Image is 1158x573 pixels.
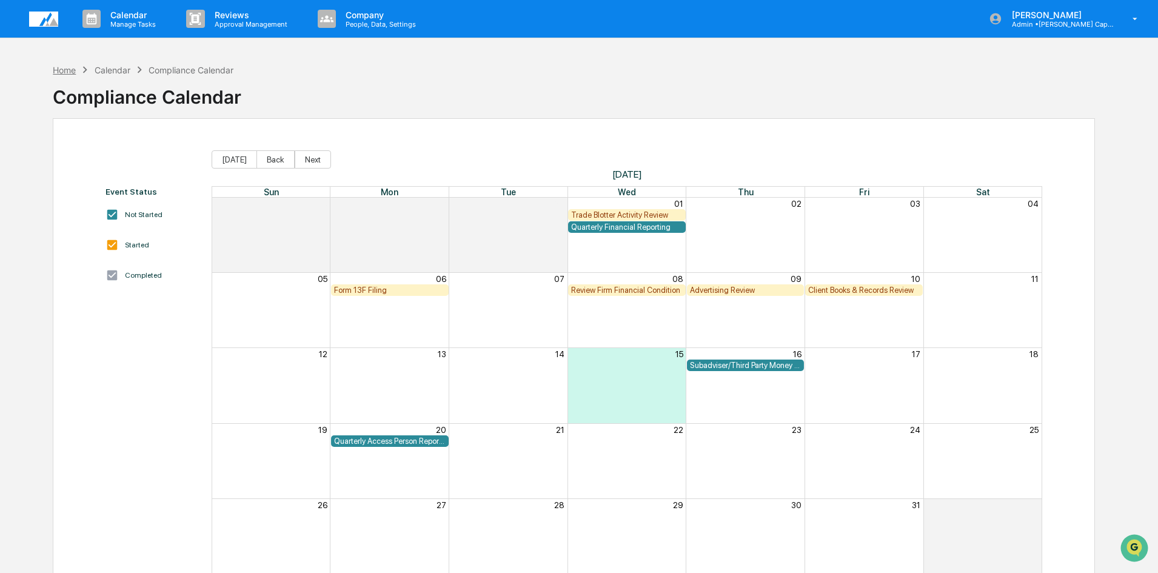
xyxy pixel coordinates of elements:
div: Compliance Calendar [53,76,241,108]
button: 06 [436,274,446,284]
div: Compliance Calendar [149,65,233,75]
div: We're available if you need us! [41,105,153,115]
p: Reviews [205,10,293,20]
button: 07 [554,274,564,284]
span: Fri [859,187,869,197]
button: Next [295,150,331,169]
div: Trade Blotter Activity Review [571,210,683,219]
span: Mon [381,187,398,197]
button: 28 [317,199,327,209]
button: Start new chat [206,96,221,111]
p: People, Data, Settings [336,20,422,28]
p: How can we help? [12,25,221,45]
iframe: Open customer support [1119,533,1152,566]
button: 01 [1029,500,1039,510]
div: Calendar [95,65,130,75]
span: [DATE] [212,169,1043,180]
button: 01 [674,199,683,209]
a: Powered byPylon [85,205,147,215]
div: Quarterly Financial Reporting [571,223,683,232]
button: 20 [436,425,446,435]
div: Completed [125,271,162,280]
button: 31 [912,500,920,510]
button: 15 [675,349,683,359]
button: 05 [318,274,327,284]
div: 🔎 [12,177,22,187]
button: 27 [437,500,446,510]
div: Subadviser/Third Party Money Manager Due Diligence Review [690,361,802,370]
button: 26 [318,500,327,510]
div: Advertising Review [690,286,802,295]
span: Sat [976,187,990,197]
a: 🔎Data Lookup [7,171,81,193]
button: 30 [554,199,564,209]
button: 08 [672,274,683,284]
a: 🗄️Attestations [83,148,155,170]
button: 21 [556,425,564,435]
div: Event Status [105,187,199,196]
div: Not Started [125,210,162,219]
span: Pylon [121,206,147,215]
div: Home [53,65,76,75]
img: 1746055101610-c473b297-6a78-478c-a979-82029cc54cd1 [12,93,34,115]
p: [PERSON_NAME] [1002,10,1115,20]
button: 03 [910,199,920,209]
div: Started [125,241,149,249]
button: 28 [554,500,564,510]
div: Client Books & Records Review [808,286,920,295]
span: Wed [618,187,636,197]
button: 18 [1029,349,1039,359]
button: 25 [1029,425,1039,435]
p: Approval Management [205,20,293,28]
a: 🖐️Preclearance [7,148,83,170]
button: 04 [1028,199,1039,209]
button: 10 [911,274,920,284]
button: Back [256,150,295,169]
span: Attestations [100,153,150,165]
span: Thu [738,187,754,197]
span: Sun [264,187,279,197]
button: 24 [910,425,920,435]
button: [DATE] [212,150,257,169]
button: 30 [791,500,802,510]
div: Form 13F Filing [334,286,446,295]
button: 12 [319,349,327,359]
button: 11 [1031,274,1039,284]
button: 14 [555,349,564,359]
p: Manage Tasks [101,20,162,28]
button: 29 [673,500,683,510]
p: Admin • [PERSON_NAME] Capital Management [1002,20,1115,28]
span: Data Lookup [24,176,76,188]
p: Company [336,10,422,20]
button: 19 [318,425,327,435]
span: Preclearance [24,153,78,165]
div: 🗄️ [88,154,98,164]
div: Review Firm Financial Condition [571,286,683,295]
button: 29 [436,199,446,209]
button: 13 [438,349,446,359]
button: 23 [792,425,802,435]
button: 02 [791,199,802,209]
div: 🖐️ [12,154,22,164]
div: Start new chat [41,93,199,105]
button: 16 [793,349,802,359]
span: Tue [501,187,516,197]
img: logo [29,12,58,27]
button: 09 [791,274,802,284]
div: Quarterly Access Person Reporting & Certification [334,437,446,446]
p: Calendar [101,10,162,20]
button: 17 [912,349,920,359]
button: 22 [674,425,683,435]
